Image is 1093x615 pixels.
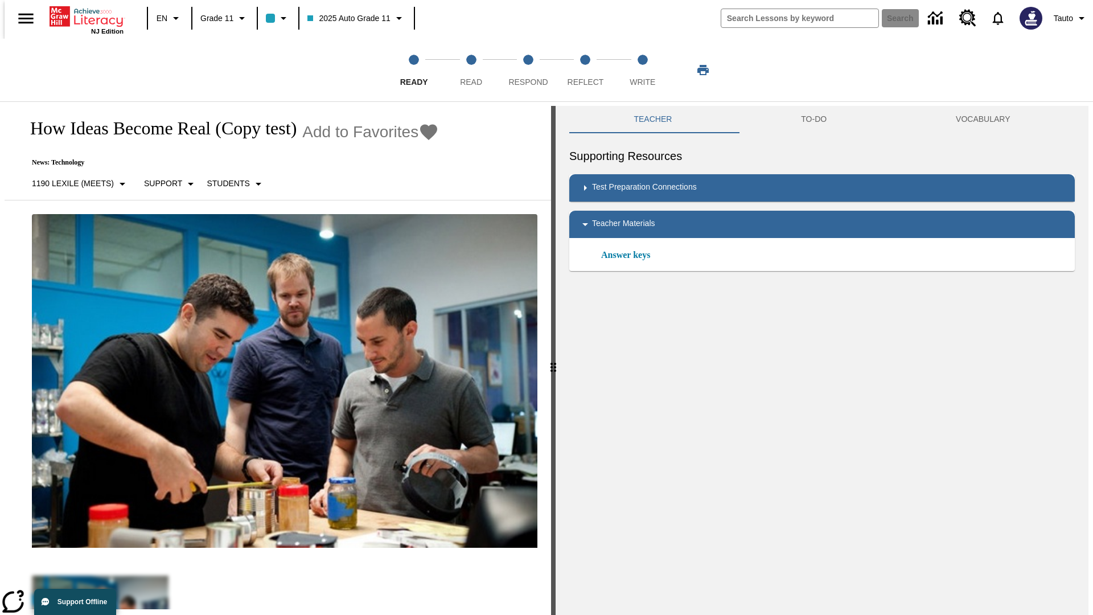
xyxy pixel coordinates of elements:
button: Teacher [569,106,737,133]
p: Support [144,178,182,190]
div: Home [50,4,124,35]
button: Read step 2 of 5 [438,39,504,101]
button: VOCABULARY [891,106,1075,133]
button: Reflect step 4 of 5 [552,39,618,101]
button: Language: EN, Select a language [151,8,188,28]
button: TO-DO [737,106,891,133]
div: Instructional Panel Tabs [569,106,1075,133]
div: Press Enter or Spacebar and then press right and left arrow keys to move the slider [551,106,556,615]
h1: How Ideas Become Real (Copy test) [18,118,297,139]
span: Tauto [1054,13,1073,24]
span: NJ Edition [91,28,124,35]
span: EN [157,13,167,24]
span: Reflect [568,77,604,87]
p: 1190 Lexile (Meets) [32,178,114,190]
button: Write step 5 of 5 [610,39,676,101]
p: Teacher Materials [592,218,655,231]
span: Read [460,77,482,87]
div: Teacher Materials [569,211,1075,238]
input: search field [721,9,878,27]
button: Open side menu [9,2,43,35]
span: Grade 11 [200,13,233,24]
span: Ready [400,77,428,87]
span: Add to Favorites [302,123,418,141]
button: Scaffolds, Support [139,174,202,194]
a: Data Center [921,3,952,34]
button: Ready step 1 of 5 [381,39,447,101]
p: Test Preparation Connections [592,181,697,195]
span: 2025 Auto Grade 11 [307,13,390,24]
span: Respond [508,77,548,87]
a: Answer keys, Will open in new browser window or tab [601,248,650,262]
button: Print [685,60,721,80]
a: Notifications [983,3,1013,33]
span: Write [630,77,655,87]
img: Avatar [1020,7,1042,30]
span: Support Offline [57,598,107,606]
button: Select Lexile, 1190 Lexile (Meets) [27,174,134,194]
div: Test Preparation Connections [569,174,1075,202]
button: Support Offline [34,589,116,615]
button: Class color is light blue. Change class color [261,8,295,28]
img: Quirky founder Ben Kaufman tests a new product with co-worker Gaz Brown and product inventor Jon ... [32,214,537,548]
button: Select Student [202,174,269,194]
button: Class: 2025 Auto Grade 11, Select your class [303,8,410,28]
h6: Supporting Resources [569,147,1075,165]
div: reading [5,106,551,609]
p: Students [207,178,249,190]
p: News: Technology [18,158,439,167]
button: Respond step 3 of 5 [495,39,561,101]
div: activity [556,106,1088,615]
button: Grade: Grade 11, Select a grade [196,8,253,28]
button: Add to Favorites - How Ideas Become Real (Copy test) [302,122,439,142]
button: Select a new avatar [1013,3,1049,33]
a: Resource Center, Will open in new tab [952,3,983,34]
button: Profile/Settings [1049,8,1093,28]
